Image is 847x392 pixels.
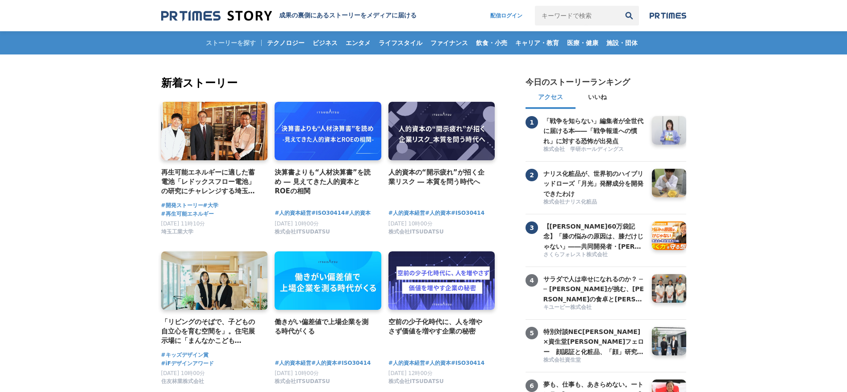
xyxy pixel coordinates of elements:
span: 3 [526,221,538,234]
a: 働きがい偏差値で上場企業を測る時代がくる [275,317,374,337]
span: 5 [526,327,538,339]
span: ライフスタイル [375,39,426,47]
a: #人的資本経営 [275,359,311,367]
span: 埼玉工業大学 [161,228,193,236]
span: 株式会社ITSUDATSU [275,378,330,385]
span: [DATE] 12時00分 [388,370,433,376]
span: キユーピー株式会社 [543,304,592,311]
a: 「リビングのそばで、子どもの自立心を育む空間を」。住宅展示場に「まんなかこどもBASE」を作った２人の女性社員 [161,317,261,346]
span: 株式会社ITSUDATSU [388,228,444,236]
h4: 人的資本の“開示疲れ”が招く企業リスク ― 本質を問う時代へ [388,167,488,187]
a: さくらフォレスト株式会社 [543,251,645,259]
h3: 特別対談NEC[PERSON_NAME]×資生堂[PERSON_NAME]フェロー 顔認証と化粧品、「顔」研究の世界の頂点から見える[PERSON_NAME] ～骨格や瞳、変化しない顔と たるみ... [543,327,645,357]
a: ファイナンス [427,31,471,54]
span: #人的資本 [425,209,451,217]
a: #人的資本 [311,359,337,367]
button: アクセス [526,88,576,109]
a: 決算書よりも“人材決算書”を読め ― 見えてきた人的資本とROEの相関 [275,167,374,196]
a: 飲食・小売 [472,31,511,54]
a: 成果の裏側にあるストーリーをメディアに届ける 成果の裏側にあるストーリーをメディアに届ける [161,10,417,22]
span: 株式会社ITSUDATSU [388,378,444,385]
a: 施設・団体 [603,31,641,54]
a: 株式会社資生堂 [543,356,645,365]
a: エンタメ [342,31,374,54]
span: さくらフォレスト株式会社 [543,251,608,259]
span: 6 [526,379,538,392]
span: [DATE] 10時00分 [275,221,319,227]
span: #ISO30414 [451,359,484,367]
a: 「戦争を知らない」編集者が全世代に届ける本――「戦争報道への慣れ」に対する恐怖が出発点 [543,116,645,145]
a: 株式会社ITSUDATSU [388,231,444,237]
a: #ISO30414 [311,209,345,217]
span: テクノロジー [263,39,308,47]
a: #人的資本 [425,359,451,367]
a: #再生可能エネルギー [161,210,214,218]
a: #人的資本経営 [275,209,311,217]
a: 株式会社ITSUDATSU [275,231,330,237]
h3: 【[PERSON_NAME]60万袋記念】「膝の悩みの原因は、膝だけじゃない」――共同開発者・[PERSON_NAME]先生と語る、"歩く力"を守る想い【共同開発者対談】 [543,221,645,251]
span: ビジネス [309,39,341,47]
a: #人的資本経営 [388,359,425,367]
span: キャリア・教育 [512,39,563,47]
a: #人的資本 [345,209,371,217]
span: [DATE] 10時00分 [161,370,205,376]
span: 株式会社ITSUDATSU [275,228,330,236]
a: 空前の少子化時代に、人を増やさず価値を増やす企業の秘密 [388,317,488,337]
a: 【[PERSON_NAME]60万袋記念】「膝の悩みの原因は、膝だけじゃない」――共同開発者・[PERSON_NAME]先生と語る、"歩く力"を守る想い【共同開発者対談】 [543,221,645,250]
a: 医療・健康 [563,31,602,54]
a: サラダで人は幸せになれるのか？ ── [PERSON_NAME]が挑む、[PERSON_NAME]の食卓と[PERSON_NAME]の可能性 [543,274,645,303]
a: キユーピー株式会社 [543,304,645,312]
a: #iFデザインアワード [161,359,214,368]
a: ナリス化粧品が、世界初のハイブリッドローズ「月光」発酵成分を開発できたわけ [543,169,645,197]
span: [DATE] 11時10分 [161,221,205,227]
span: 株式会社資生堂 [543,356,581,364]
span: [DATE] 10時00分 [275,370,319,376]
h2: 新着ストーリー [161,75,497,91]
a: 株式会社ITSUDATSU [275,380,330,387]
button: いいね [576,88,619,109]
a: 特別対談NEC[PERSON_NAME]×資生堂[PERSON_NAME]フェロー 顔認証と化粧品、「顔」研究の世界の頂点から見える[PERSON_NAME] ～骨格や瞳、変化しない顔と たるみ... [543,327,645,355]
span: 株式会社 学研ホールディングス [543,146,624,153]
span: [DATE] 10時00分 [388,221,433,227]
span: 1 [526,116,538,129]
a: テクノロジー [263,31,308,54]
a: ビジネス [309,31,341,54]
span: 株式会社ナリス化粧品 [543,198,597,206]
a: #ISO30414 [337,359,371,367]
img: prtimes [650,12,686,19]
a: #ISO30414 [451,209,484,217]
a: #キッズデザイン賞 [161,351,209,359]
a: #人的資本経営 [388,209,425,217]
a: キャリア・教育 [512,31,563,54]
a: #大学 [203,201,218,210]
span: 医療・健康 [563,39,602,47]
span: エンタメ [342,39,374,47]
span: ファイナンス [427,39,471,47]
h3: ナリス化粧品が、世界初のハイブリッドローズ「月光」発酵成分を開発できたわけ [543,169,645,199]
a: 株式会社ITSUDATSU [388,380,444,387]
a: 株式会社 学研ホールディングス [543,146,645,154]
span: 飲食・小売 [472,39,511,47]
a: 再生可能エネルギーに適した蓄電池「レドックスフロー電池」の研究にチャレンジする埼玉工業大学 [161,167,261,196]
a: #開発ストーリー [161,201,203,210]
span: 4 [526,274,538,287]
span: 住友林業株式会社 [161,378,204,385]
